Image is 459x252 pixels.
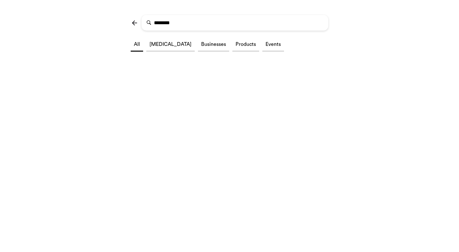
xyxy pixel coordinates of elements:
[131,38,143,52] li: All
[262,38,284,52] li: Events
[198,38,229,52] li: Businesses
[146,38,195,52] li: [MEDICAL_DATA]
[131,19,138,27] img: back arrow
[232,38,259,52] li: Products
[146,20,151,25] img: search icon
